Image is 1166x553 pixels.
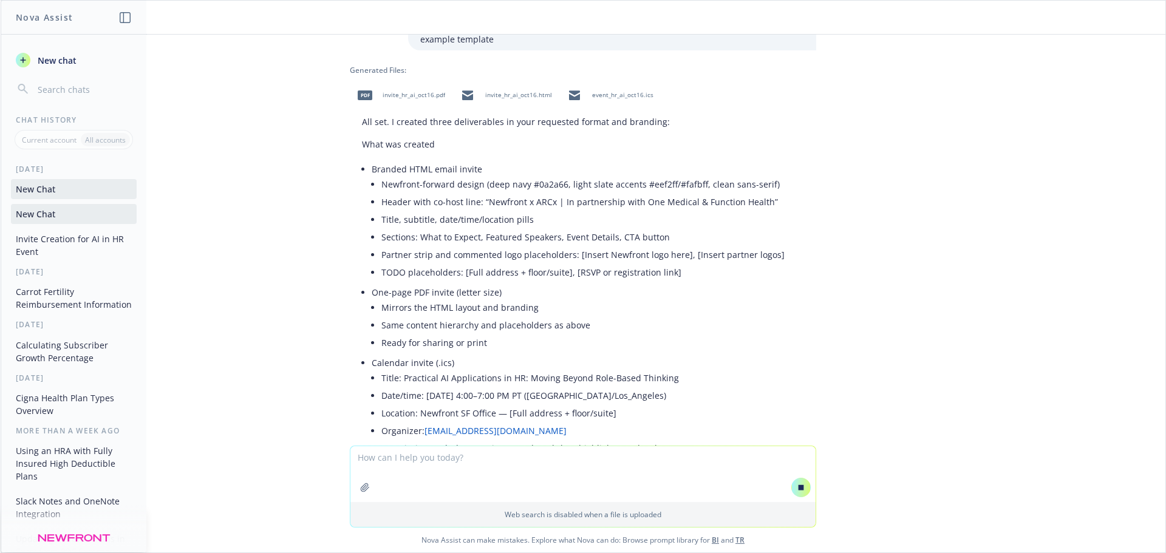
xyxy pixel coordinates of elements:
[11,335,137,368] button: Calculating Subscriber Growth Percentage
[358,509,808,520] p: Web search is disabled when a file is uploaded
[381,404,785,422] li: Location: Newfront SF Office — [Full address + floor/suite]
[85,135,126,145] p: All accounts
[383,91,445,99] span: invite_hr_ai_oct16.pdf
[1,373,146,383] div: [DATE]
[485,91,552,99] span: invite_hr_ai_oct16.html
[381,369,785,387] li: Title: Practical AI Applications in HR: Moving Beyond Role-Based Thinking
[35,54,77,67] span: New chat
[11,282,137,314] button: Carrot Fertility Reimbursement Information
[22,135,77,145] p: Current account
[1,115,146,125] div: Chat History
[381,228,785,246] li: Sections: What to Expect, Featured Speakers, Event Details, CTA button
[350,80,448,110] div: pdfinvite_hr_ai_oct16.pdf
[592,91,653,99] span: event_hr_ai_oct16.ics
[559,80,656,110] div: event_hr_ai_oct16.ics
[712,535,719,545] a: BI
[381,175,785,193] li: Newfront-forward design (deep navy #0a2a66, light slate accents #eef2ff/#fafbff, clean sans-serif)
[1,426,146,436] div: More than a week ago
[362,115,785,128] p: All set. I created three deliverables in your requested format and branding:
[5,528,1161,552] span: Nova Assist can make mistakes. Explore what Nova can do: Browse prompt library for and
[381,211,785,228] li: Title, subtitle, date/time/location pills
[16,11,73,24] h1: Nova Assist
[735,535,745,545] a: TR
[381,422,785,439] li: Organizer:
[372,286,785,299] p: One-page PDF invite (letter size)
[11,441,137,486] button: Using an HRA with Fully Insured High Deductible Plans
[358,90,372,100] span: pdf
[350,65,816,75] div: Generated Files:
[11,179,137,199] button: New Chat
[11,229,137,262] button: Invite Creation for AI in HR Event
[381,299,785,316] li: Mirrors the HTML layout and branding
[381,263,785,281] li: TODO placeholders: [Full address + floor/suite], [RSVP or registration link]
[1,319,146,330] div: [DATE]
[452,80,554,110] div: invite_hr_ai_oct16.html
[381,387,785,404] li: Date/time: [DATE] 4:00–7:00 PM PT ([GEOGRAPHIC_DATA]/Los_Angeles)
[362,138,785,151] p: What was created
[11,49,137,71] button: New chat
[381,193,785,211] li: Header with co-host line: “Newfront x ARCx | In partnership with One Medical & Function Health”
[372,163,785,175] p: Branded HTML email invite
[11,388,137,421] button: Cigna Health Plan Types Overview
[381,316,785,334] li: Same content hierarchy and placeholders as above
[35,81,132,98] input: Search chats
[381,439,785,457] li: Description: Includes overview, panel/workshop highlights, and co-hosts
[1,164,146,174] div: [DATE]
[381,246,785,263] li: Partner strip and commented logo placeholders: [Insert Newfront logo here], [Insert partner logos]
[381,334,785,351] li: Ready for sharing or print
[11,204,137,224] button: New Chat
[1,266,146,277] div: [DATE]
[372,356,785,369] p: Calendar invite (.ics)
[11,491,137,524] button: Slack Notes and OneNote Integration
[424,425,567,436] a: [EMAIL_ADDRESS][DOMAIN_NAME]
